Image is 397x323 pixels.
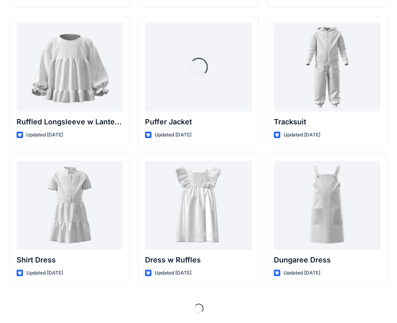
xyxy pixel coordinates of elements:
[17,254,123,266] p: Shirt Dress
[274,116,380,128] p: Tracksuit
[284,131,320,139] p: Updated [DATE]
[17,161,123,250] a: Shirt Dress
[145,161,252,250] a: Dress w Ruffles
[145,254,252,266] p: Dress w Ruffles
[26,269,63,277] p: Updated [DATE]
[17,23,123,111] a: Ruffled Longsleeve w Lantern Sleeve
[274,23,380,111] a: Tracksuit
[155,269,191,277] p: Updated [DATE]
[145,116,252,128] p: Puffer Jacket
[274,254,380,266] p: Dungaree Dress
[274,161,380,250] a: Dungaree Dress
[284,269,320,277] p: Updated [DATE]
[26,131,63,139] p: Updated [DATE]
[17,116,123,128] p: Ruffled Longsleeve w Lantern Sleeve
[155,131,191,139] p: Updated [DATE]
